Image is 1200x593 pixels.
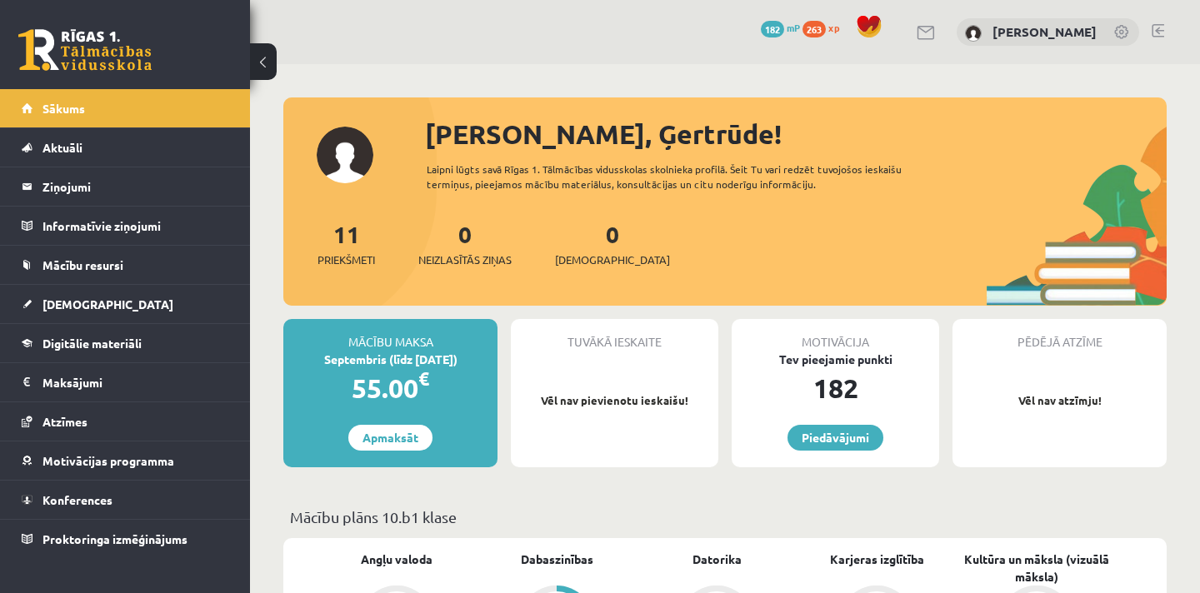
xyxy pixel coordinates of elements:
[732,368,939,408] div: 182
[283,368,497,408] div: 55.00
[418,366,429,391] span: €
[761,21,784,37] span: 182
[418,219,512,268] a: 0Neizlasītās ziņas
[22,246,229,284] a: Mācību resursi
[952,319,1167,351] div: Pēdējā atzīme
[992,23,1097,40] a: [PERSON_NAME]
[42,414,87,429] span: Atzīmes
[519,392,710,409] p: Vēl nav pievienotu ieskaišu!
[828,21,839,34] span: xp
[348,425,432,451] a: Apmaksāt
[555,252,670,268] span: [DEMOGRAPHIC_DATA]
[42,492,112,507] span: Konferences
[732,351,939,368] div: Tev pieejamie punkti
[42,140,82,155] span: Aktuāli
[22,481,229,519] a: Konferences
[283,319,497,351] div: Mācību maksa
[22,167,229,206] a: Ziņojumi
[961,392,1158,409] p: Vēl nav atzīmju!
[957,551,1117,586] a: Kultūra un māksla (vizuālā māksla)
[317,252,375,268] span: Priekšmeti
[42,296,173,311] span: [DEMOGRAPHIC_DATA]
[290,506,1160,528] p: Mācību plāns 10.b1 klase
[425,114,1167,154] div: [PERSON_NAME], Ģertrūde!
[418,252,512,268] span: Neizlasītās ziņas
[42,101,85,116] span: Sākums
[761,21,800,34] a: 182 mP
[42,207,229,245] legend: Informatīvie ziņojumi
[22,363,229,401] a: Maksājumi
[361,551,432,568] a: Angļu valoda
[42,167,229,206] legend: Ziņojumi
[283,351,497,368] div: Septembris (līdz [DATE])
[18,29,152,71] a: Rīgas 1. Tālmācības vidusskola
[830,551,924,568] a: Karjeras izglītība
[965,25,982,42] img: Ģertrūde Kairiša
[42,453,174,468] span: Motivācijas programma
[732,319,939,351] div: Motivācija
[22,441,229,480] a: Motivācijas programma
[22,324,229,362] a: Digitālie materiāli
[22,285,229,323] a: [DEMOGRAPHIC_DATA]
[22,89,229,127] a: Sākums
[42,363,229,401] legend: Maksājumi
[692,551,742,568] a: Datorika
[22,128,229,167] a: Aktuāli
[511,319,718,351] div: Tuvākā ieskaite
[787,21,800,34] span: mP
[427,162,957,192] div: Laipni lūgts savā Rīgas 1. Tālmācības vidusskolas skolnieka profilā. Šeit Tu vari redzēt tuvojošo...
[22,402,229,441] a: Atzīmes
[22,207,229,245] a: Informatīvie ziņojumi
[42,531,187,546] span: Proktoringa izmēģinājums
[42,336,142,351] span: Digitālie materiāli
[802,21,826,37] span: 263
[317,219,375,268] a: 11Priekšmeti
[787,425,883,451] a: Piedāvājumi
[555,219,670,268] a: 0[DEMOGRAPHIC_DATA]
[22,520,229,558] a: Proktoringa izmēģinājums
[802,21,847,34] a: 263 xp
[42,257,123,272] span: Mācību resursi
[521,551,593,568] a: Dabaszinības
